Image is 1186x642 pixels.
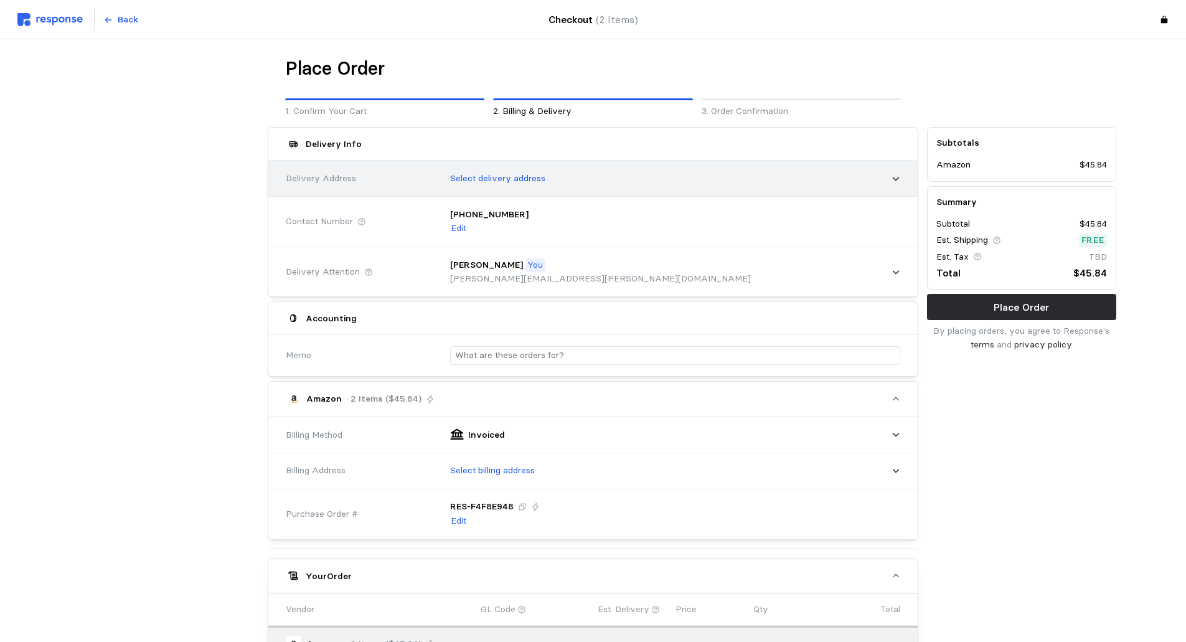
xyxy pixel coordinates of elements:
span: Contact Number [286,215,353,229]
button: Edit [450,221,467,236]
p: Free [1081,234,1105,247]
span: Billing Method [286,428,342,442]
button: Edit [450,514,467,529]
span: Delivery Address [286,172,356,186]
h5: Delivery Info [306,138,362,151]
button: Place Order [927,294,1116,320]
p: Qty [753,603,768,616]
p: Est. Delivery [598,603,649,616]
button: Amazon· 2 Items ($45.84) [268,382,918,417]
h5: Accounting [306,312,357,325]
p: [PERSON_NAME][EMAIL_ADDRESS][PERSON_NAME][DOMAIN_NAME] [450,272,751,286]
p: Edit [451,514,466,528]
span: Delivery Attention [286,265,360,279]
h1: Place Order [285,57,385,81]
h5: Summary [936,196,1107,209]
p: Back [118,13,138,27]
p: Amazon [306,392,342,406]
h5: Your Order [306,570,352,583]
p: · 2 Items ($45.84) [346,392,421,406]
p: Select delivery address [450,172,545,186]
p: Amazon [936,158,971,172]
p: Edit [451,222,466,235]
img: svg%3e [17,13,83,26]
p: Est. Tax [936,250,969,264]
h4: Checkout [548,12,638,27]
p: Select billing address [450,464,535,478]
p: Total [936,265,961,281]
p: GL Code [481,603,515,616]
button: Back [96,8,145,32]
div: Amazon· 2 Items ($45.84) [268,417,918,539]
p: Total [880,603,900,616]
p: $45.84 [1080,158,1107,172]
span: Billing Address [286,464,346,478]
a: privacy policy [1014,339,1072,350]
span: Purchase Order # [286,507,358,521]
p: You [527,258,543,272]
p: Vendor [286,603,314,616]
p: Est. Shipping [936,234,988,247]
p: 3. Order Confirmation [702,105,901,118]
p: [PHONE_NUMBER] [450,208,529,222]
p: $45.84 [1073,265,1107,281]
a: terms [971,339,994,350]
p: Invoiced [468,428,505,442]
span: (2 Items) [596,14,638,26]
button: YourOrder [268,559,918,593]
p: By placing orders, you agree to Response's and [927,324,1116,351]
p: TBD [1089,250,1107,264]
p: 2. Billing & Delivery [493,105,692,118]
p: RES-F4F8E948 [450,500,514,514]
h5: Subtotals [936,136,1107,149]
p: [PERSON_NAME] [450,258,523,272]
p: $45.84 [1080,217,1107,231]
p: 1. Confirm Your Cart [285,105,484,118]
p: Price [675,603,697,616]
input: What are these orders for? [455,347,895,365]
span: Memo [286,349,311,362]
p: Subtotal [936,217,970,231]
p: Place Order [994,300,1049,315]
